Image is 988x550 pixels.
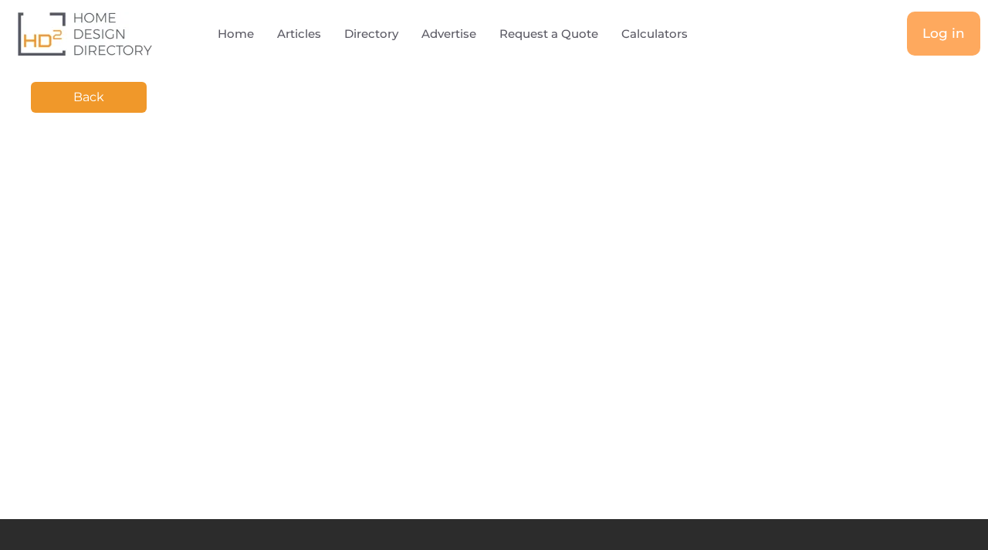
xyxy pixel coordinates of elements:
[277,16,321,52] a: Articles
[907,12,980,56] a: Log in
[621,16,688,52] a: Calculators
[202,16,737,52] nav: Menu
[31,82,147,113] a: Back
[499,16,598,52] a: Request a Quote
[344,16,398,52] a: Directory
[218,16,254,52] a: Home
[922,27,965,40] span: Log in
[421,16,476,52] a: Advertise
